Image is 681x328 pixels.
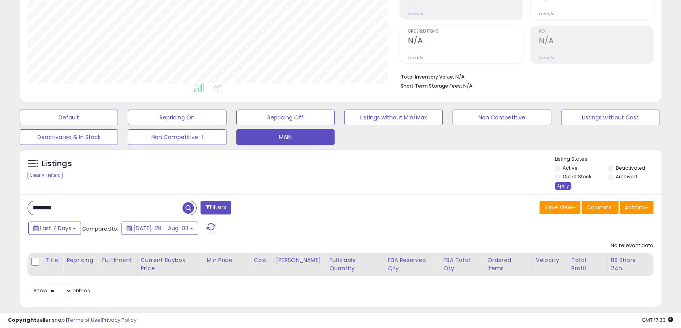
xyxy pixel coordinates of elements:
[582,201,618,214] button: Columns
[388,256,437,273] div: FBA Reserved Qty
[8,316,37,324] strong: Copyright
[344,110,443,125] button: Listings without Min/Max
[642,316,673,324] span: 2025-08-11 17:33 GMT
[408,36,522,47] h2: N/A
[102,256,134,264] div: Fulfillment
[408,11,423,16] small: Prev: N/A
[453,110,551,125] button: Non Competitive
[561,110,659,125] button: Listings without Cost
[611,242,653,249] div: No relevant data
[206,256,247,264] div: Min Price
[201,201,231,214] button: Filters
[82,225,118,233] span: Compared to:
[276,256,322,264] div: [PERSON_NAME]
[28,222,81,235] button: Last 7 Days
[616,165,645,171] label: Deactivated
[536,256,565,264] div: Velocity
[539,29,653,34] span: ROI
[408,29,522,34] span: Ordered Items
[236,110,335,125] button: Repricing Off
[20,110,118,125] button: Default
[66,256,95,264] div: Repricing
[539,11,554,16] small: Prev: N/A
[443,256,480,273] div: FBA Total Qty
[236,129,335,145] button: MAIN
[401,71,648,81] li: N/A
[611,256,650,273] div: BB Share 24h.
[571,256,604,273] div: Total Profit
[28,172,63,179] div: Clear All Filters
[539,36,653,47] h2: N/A
[401,82,462,89] b: Short Term Storage Fees:
[587,203,611,211] span: Columns
[33,287,90,294] span: Show: entries
[46,256,60,264] div: Title
[562,173,591,180] label: Out of Stock
[555,156,661,163] p: Listing States:
[620,201,653,214] button: Actions
[408,55,423,60] small: Prev: N/A
[539,55,554,60] small: Prev: N/A
[562,165,577,171] label: Active
[329,256,381,273] div: Fulfillable Quantity
[141,256,200,273] div: Current Buybox Price
[67,316,101,324] a: Terms of Use
[40,224,71,232] span: Last 7 Days
[128,110,226,125] button: Repricing On
[128,129,226,145] button: Non Competitive-1
[102,316,136,324] a: Privacy Policy
[616,173,637,180] label: Archived
[487,256,529,273] div: Ordered Items
[539,201,580,214] button: Save View
[8,317,136,324] div: seller snap | |
[254,256,269,264] div: Cost
[555,182,571,190] div: Apply
[121,222,198,235] button: [DATE]-28 - Aug-03
[463,82,473,90] span: N/A
[20,129,118,145] button: Deactivated & In Stock
[133,224,188,232] span: [DATE]-28 - Aug-03
[42,158,72,169] h5: Listings
[401,73,454,80] b: Total Inventory Value:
